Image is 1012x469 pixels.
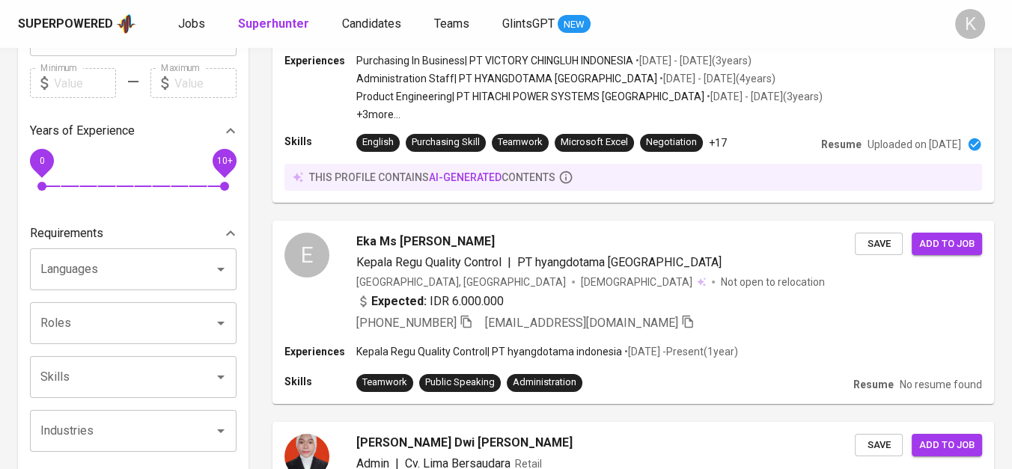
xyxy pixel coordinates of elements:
[513,375,576,390] div: Administration
[507,254,511,272] span: |
[30,116,237,146] div: Years of Experience
[919,437,975,454] span: Add to job
[272,221,994,404] a: EEka Ms [PERSON_NAME]Kepala Regu Quality Control|PT hyangdotama [GEOGRAPHIC_DATA][GEOGRAPHIC_DATA...
[868,137,961,152] p: Uploaded on [DATE]
[356,233,495,251] span: Eka Ms [PERSON_NAME]
[210,420,231,441] button: Open
[30,122,135,140] p: Years of Experience
[18,16,113,33] div: Superpowered
[581,275,695,289] span: [DEMOGRAPHIC_DATA]
[955,9,985,39] div: K
[646,135,697,150] div: Negotiation
[502,15,591,34] a: GlintsGPT NEW
[342,16,401,31] span: Candidates
[356,434,573,452] span: [PERSON_NAME] Dwi [PERSON_NAME]
[622,344,738,359] p: • [DATE] - Present ( 1 year )
[485,316,678,330] span: [EMAIL_ADDRESS][DOMAIN_NAME]
[517,255,722,269] span: PT hyangdotama [GEOGRAPHIC_DATA]
[912,434,982,457] button: Add to job
[434,16,469,31] span: Teams
[30,224,103,242] p: Requirements
[709,135,727,150] p: +17
[371,292,427,310] b: Expected:
[704,89,823,104] p: • [DATE] - [DATE] ( 3 years )
[821,137,862,152] p: Resume
[862,437,895,454] span: Save
[362,135,394,150] div: English
[900,377,982,392] p: No resume found
[54,68,116,98] input: Value
[362,375,407,390] div: Teamwork
[30,218,237,248] div: Requirements
[210,259,231,280] button: Open
[356,275,566,289] div: [GEOGRAPHIC_DATA], [GEOGRAPHIC_DATA]
[356,71,657,86] p: Administration Staff | PT HYANGDOTAMA [GEOGRAPHIC_DATA]
[356,344,622,359] p: Kepala Regu Quality Control | PT hyangdotama indonesia
[284,233,329,278] div: E
[862,236,895,253] span: Save
[721,275,825,289] p: Not open to relocation
[558,17,591,32] span: NEW
[210,313,231,334] button: Open
[178,15,208,34] a: Jobs
[633,53,752,68] p: • [DATE] - [DATE] ( 3 years )
[116,13,136,35] img: app logo
[561,135,628,150] div: Microsoft Excel
[434,15,472,34] a: Teams
[174,68,237,98] input: Value
[284,374,356,389] p: Skills
[356,255,502,269] span: Kepala Regu Quality Control
[238,15,312,34] a: Superhunter
[657,71,775,86] p: • [DATE] - [DATE] ( 4 years )
[238,16,309,31] b: Superhunter
[425,375,495,390] div: Public Speaking
[284,344,356,359] p: Experiences
[356,292,504,310] div: IDR 6.000.000
[853,377,894,392] p: Resume
[429,171,502,183] span: AI-generated
[356,89,704,104] p: Product Engineering | PT HITACHI POWER SYSTEMS [GEOGRAPHIC_DATA]
[919,236,975,253] span: Add to job
[855,434,903,457] button: Save
[309,170,555,185] p: this profile contains contents
[39,156,44,166] span: 0
[855,233,903,256] button: Save
[210,367,231,387] button: Open
[342,15,404,34] a: Candidates
[356,316,457,330] span: [PHONE_NUMBER]
[412,135,480,150] div: Purchasing Skill
[18,13,136,35] a: Superpoweredapp logo
[284,134,356,149] p: Skills
[912,233,982,256] button: Add to job
[356,53,633,68] p: Purchasing In Business | PT VICTORY CHINGLUH INDONESIA
[356,107,823,122] p: +3 more ...
[502,16,555,31] span: GlintsGPT
[178,16,205,31] span: Jobs
[284,53,356,68] p: Experiences
[498,135,543,150] div: Teamwork
[216,156,232,166] span: 10+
